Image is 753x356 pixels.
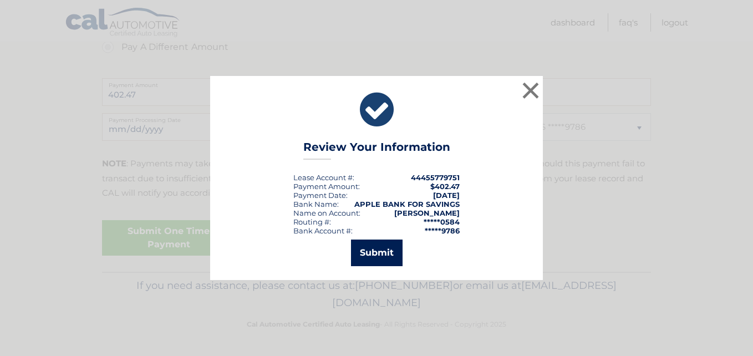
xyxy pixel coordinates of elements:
[293,226,353,235] div: Bank Account #:
[351,240,403,266] button: Submit
[293,208,360,217] div: Name on Account:
[293,200,339,208] div: Bank Name:
[394,208,460,217] strong: [PERSON_NAME]
[303,140,450,160] h3: Review Your Information
[354,200,460,208] strong: APPLE BANK FOR SAVINGS
[430,182,460,191] span: $402.47
[293,191,348,200] div: :
[293,182,360,191] div: Payment Amount:
[411,173,460,182] strong: 44455779751
[433,191,460,200] span: [DATE]
[520,79,542,101] button: ×
[293,173,354,182] div: Lease Account #:
[293,191,346,200] span: Payment Date
[293,217,331,226] div: Routing #:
